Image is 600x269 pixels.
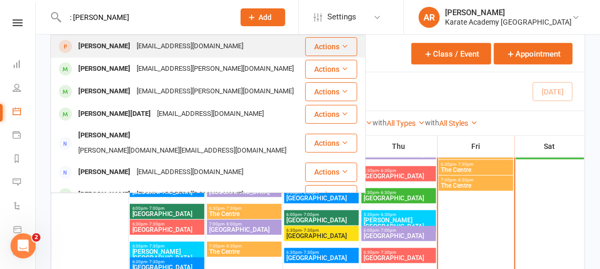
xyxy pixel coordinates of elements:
[209,211,280,217] span: The Centre
[438,135,515,157] th: Fri
[148,206,165,211] span: - 7:00pm
[133,39,246,54] div: [EMAIL_ADDRESS][DOMAIN_NAME]
[132,244,202,249] span: 6:30pm
[13,124,36,148] a: Payments
[132,249,202,261] span: [PERSON_NAME][GEOGRAPHIC_DATA]
[441,182,511,189] span: The Centre
[132,260,202,264] span: 6:30pm
[75,106,154,122] div: [PERSON_NAME][DATE]
[132,206,202,211] span: 6:00pm
[241,8,285,26] button: Add
[305,60,357,79] button: Actions
[132,211,202,217] span: [GEOGRAPHIC_DATA]
[364,173,434,179] span: [GEOGRAPHIC_DATA]
[75,187,133,202] div: [PERSON_NAME]
[286,255,357,261] span: [GEOGRAPHIC_DATA]
[13,77,36,101] a: People
[13,53,36,77] a: Dashboard
[305,134,357,153] button: Actions
[286,217,357,223] span: [GEOGRAPHIC_DATA]
[364,255,434,261] span: [GEOGRAPHIC_DATA]
[75,143,289,158] div: [PERSON_NAME][DOMAIN_NAME][EMAIL_ADDRESS][DOMAIN_NAME]
[132,189,202,195] span: [GEOGRAPHIC_DATA]
[364,250,434,255] span: 6:30pm
[445,17,572,27] div: Karate Academy [GEOGRAPHIC_DATA]
[305,105,357,124] button: Actions
[259,13,272,21] span: Add
[364,190,434,195] span: 5:30pm
[209,206,280,211] span: 6:30pm
[439,119,478,127] a: All Styles
[425,119,439,127] strong: with
[445,8,572,17] div: [PERSON_NAME]
[286,250,357,255] span: 6:30pm
[209,249,280,255] span: The Centre
[327,5,356,29] span: Settings
[62,10,227,25] input: Search...
[302,250,319,255] span: - 7:30pm
[364,195,434,201] span: [GEOGRAPHIC_DATA]
[286,195,357,201] span: [GEOGRAPHIC_DATA]
[379,212,397,217] span: - 6:30pm
[387,119,425,127] a: All Types
[302,228,319,233] span: - 7:30pm
[225,206,242,211] span: - 7:30pm
[132,227,202,233] span: [GEOGRAPHIC_DATA]
[148,222,165,227] span: - 7:30pm
[286,212,357,217] span: 6:00pm
[379,168,397,173] span: - 6:30pm
[360,135,438,157] th: Thu
[515,135,585,157] th: Sat
[305,185,357,204] button: Actions
[373,119,387,127] strong: with
[209,244,280,249] span: 7:30pm
[457,162,474,167] span: - 7:30pm
[305,163,357,181] button: Actions
[75,39,133,54] div: [PERSON_NAME]
[209,227,280,233] span: [GEOGRAPHIC_DATA]
[225,244,242,249] span: - 8:30pm
[75,165,133,180] div: [PERSON_NAME]
[364,212,434,217] span: 5:30pm
[209,189,280,195] span: [GEOGRAPHIC_DATA]
[457,178,474,182] span: - 8:30pm
[11,233,36,259] iframe: Intercom live chat
[441,178,511,182] span: 7:30pm
[132,222,202,227] span: 6:30pm
[32,233,40,242] span: 2
[75,128,133,143] div: [PERSON_NAME]
[494,43,573,64] button: Appointment
[133,84,297,99] div: [EMAIL_ADDRESS][PERSON_NAME][DOMAIN_NAME]
[364,233,434,239] span: [GEOGRAPHIC_DATA]
[419,7,440,28] div: AR
[13,148,36,171] a: Reports
[209,222,280,227] span: 7:00pm
[302,212,319,217] span: - 7:00pm
[379,228,397,233] span: - 7:00pm
[154,106,267,122] div: [EMAIL_ADDRESS][DOMAIN_NAME]
[75,61,133,77] div: [PERSON_NAME]
[364,217,434,230] span: [PERSON_NAME][GEOGRAPHIC_DATA]
[305,82,357,101] button: Actions
[286,233,357,239] span: [GEOGRAPHIC_DATA]
[133,61,297,77] div: [EMAIL_ADDRESS][PERSON_NAME][DOMAIN_NAME]
[133,187,246,202] div: [EMAIL_ADDRESS][DOMAIN_NAME]
[364,168,434,173] span: 5:30pm
[379,190,397,195] span: - 6:30pm
[148,260,165,264] span: - 7:30pm
[148,244,165,249] span: - 7:30pm
[441,162,511,167] span: 6:30pm
[286,228,357,233] span: 6:30pm
[305,37,357,56] button: Actions
[13,219,36,242] a: Product Sales
[364,228,434,233] span: 6:00pm
[133,165,246,180] div: [EMAIL_ADDRESS][DOMAIN_NAME]
[75,84,133,99] div: [PERSON_NAME]
[379,250,397,255] span: - 7:30pm
[411,43,491,64] button: Class / Event
[13,101,36,124] a: Calendar
[225,222,242,227] span: - 8:00pm
[441,167,511,173] span: The Centre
